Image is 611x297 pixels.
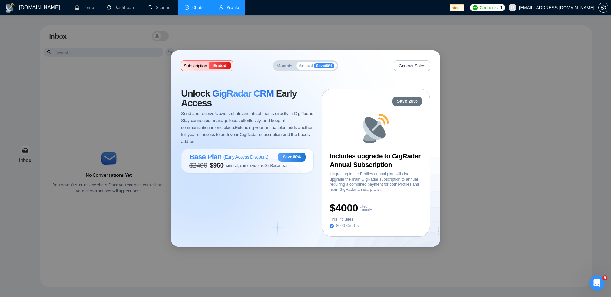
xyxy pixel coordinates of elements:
span: Base Plan [189,153,221,161]
span: 1 [500,4,502,11]
a: searchScanner [148,5,172,10]
button: Contact Sales [394,60,430,71]
img: upwork-logo.png [473,5,478,10]
span: Subscription [184,64,207,68]
span: $ 2400 [189,162,207,169]
span: stage [450,4,464,11]
span: Upgrading to the Profiles annual plan will also upgrade the main GigRadar subscription to annual,... [330,171,422,192]
div: Save 20% [392,97,422,106]
span: 9 [602,275,607,280]
iframe: Intercom live chat [589,275,605,291]
span: $ 960 [210,162,223,169]
a: userProfile [219,5,239,10]
span: ( Early Access Discount ) [223,155,268,160]
span: $4000 [330,202,358,214]
button: Monthly [274,62,295,70]
a: dashboardDashboard [107,5,136,10]
span: Send and receive Upwork chats and attachments directly in GigRadar. Stay connected, manage leads ... [181,110,314,145]
span: Connects: [480,4,499,11]
span: GigRadar CRM [212,88,274,99]
h3: Includes upgrade to GigRadar Annual Subscription [330,152,422,169]
span: user [510,5,515,10]
button: Base Plan(Early Access Discount)Save 60%$2400$960/annual, same cycle as GigRadar plan [181,148,314,176]
button: setting [598,3,608,13]
a: messageChats [185,5,206,10]
a: setting [598,5,608,10]
span: Annual [299,64,313,68]
span: Unlock Early Access [181,89,314,108]
div: Ended [209,62,231,69]
button: AnnualSave60% [296,62,337,70]
span: 8000 Credits [336,223,359,229]
span: Save 60% [283,155,301,160]
span: /annual, same cycle as GigRadar plan [226,163,288,168]
a: homeHome [75,5,94,10]
span: Monthly [277,64,292,68]
span: This Includes: [330,217,355,222]
img: logo [5,3,15,13]
span: Save 60 % [314,63,334,68]
span: billed annually [360,205,373,211]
